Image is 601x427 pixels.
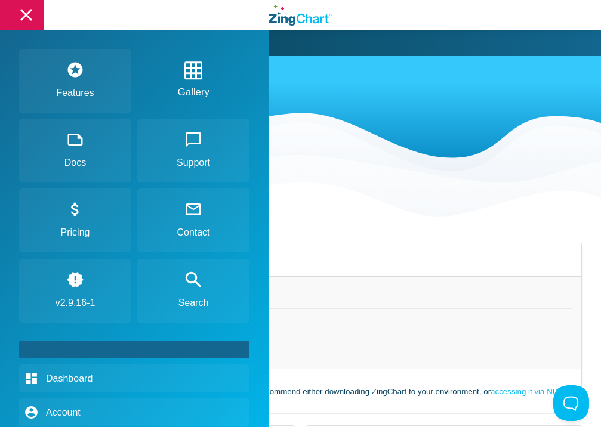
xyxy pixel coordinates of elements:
a: Support [137,119,249,182]
iframe: Toggle Customer Support [553,385,589,421]
a: Account [19,398,249,426]
a: Gallery [178,61,209,101]
a: Features [19,49,131,113]
a: Docs [19,119,131,182]
nav: Primary Navigation [19,49,249,323]
a: Dashboard [19,364,249,392]
a: Contact [137,188,249,252]
a: v2.9.16-1 [19,259,131,323]
a: Pricing [19,188,131,252]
